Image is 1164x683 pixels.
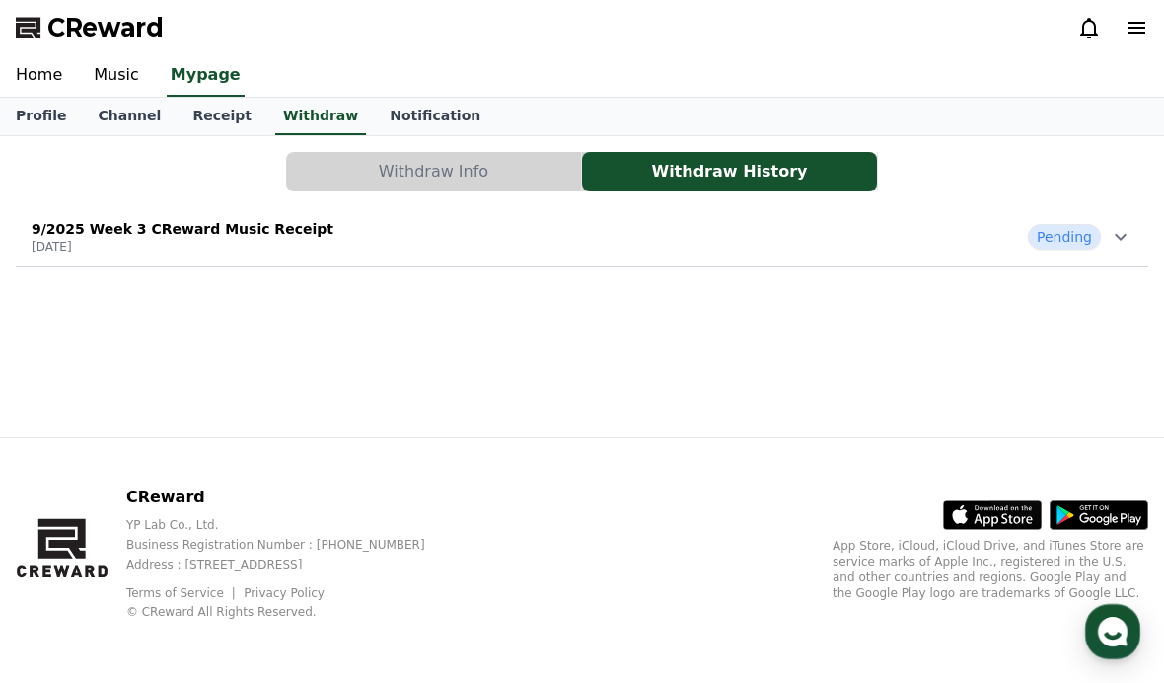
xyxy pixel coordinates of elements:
[78,55,155,97] a: Music
[126,586,239,600] a: Terms of Service
[16,12,164,43] a: CReward
[82,98,177,135] a: Channel
[126,486,457,509] p: CReward
[286,152,582,191] a: Withdraw Info
[16,207,1148,267] button: 9/2025 Week 3 CReward Music Receipt [DATE] Pending
[374,98,496,135] a: Notification
[833,538,1148,601] p: App Store, iCloud, iCloud Drive, and iTunes Store are service marks of Apple Inc., registered in ...
[126,537,457,553] p: Business Registration Number : [PHONE_NUMBER]
[167,55,245,97] a: Mypage
[244,586,325,600] a: Privacy Policy
[126,557,457,572] p: Address : [STREET_ADDRESS]
[582,152,878,191] a: Withdraw History
[275,98,366,135] a: Withdraw
[47,12,164,43] span: CReward
[1028,224,1101,250] span: Pending
[32,239,333,255] p: [DATE]
[177,98,267,135] a: Receipt
[126,604,457,620] p: © CReward All Rights Reserved.
[286,152,581,191] button: Withdraw Info
[32,219,333,239] p: 9/2025 Week 3 CReward Music Receipt
[582,152,877,191] button: Withdraw History
[126,517,457,533] p: YP Lab Co., Ltd.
